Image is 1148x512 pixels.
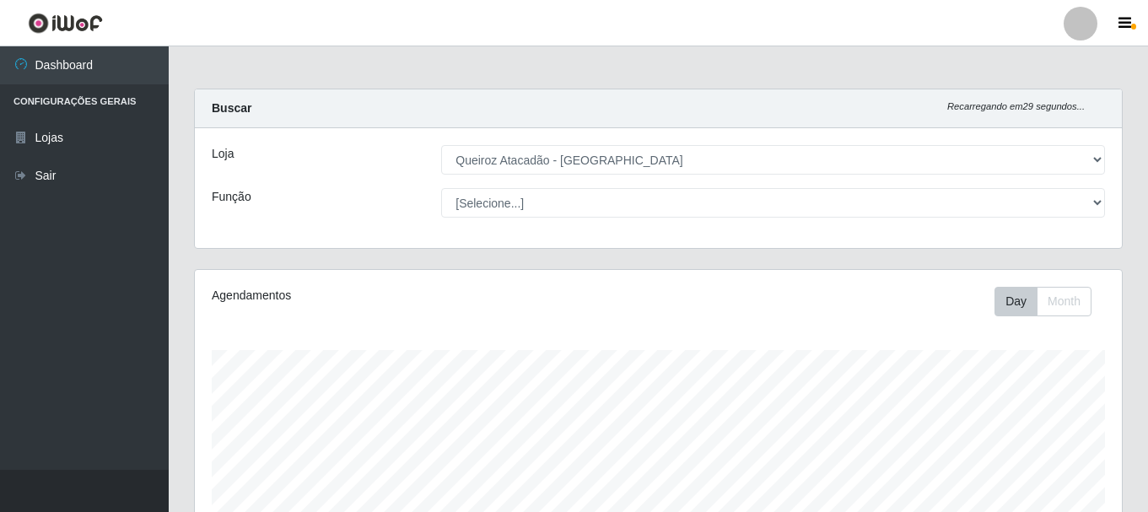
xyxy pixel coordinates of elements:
[28,13,103,34] img: CoreUI Logo
[212,145,234,163] label: Loja
[994,287,1105,316] div: Toolbar with button groups
[212,188,251,206] label: Função
[1037,287,1091,316] button: Month
[212,287,569,305] div: Agendamentos
[994,287,1038,316] button: Day
[994,287,1091,316] div: First group
[947,101,1085,111] i: Recarregando em 29 segundos...
[212,101,251,115] strong: Buscar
